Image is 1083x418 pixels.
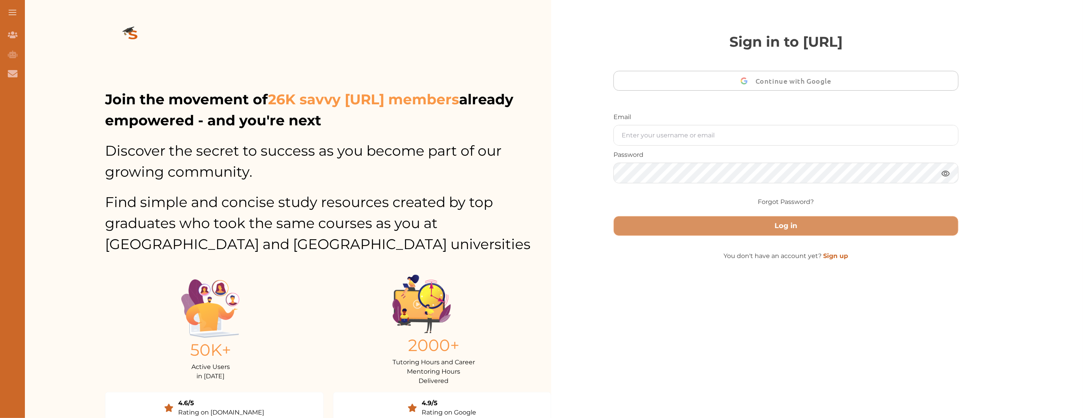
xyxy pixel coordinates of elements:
[105,89,550,131] p: Join the movement of already empowered - and you're next
[393,358,475,386] p: Tutoring Hours and Career Mentoring Hours Delivered
[393,333,475,358] p: 2000+
[755,72,835,90] span: Continue with Google
[613,71,959,91] button: Continue with Google
[268,91,459,108] span: 26K savvy [URL] members
[824,252,848,260] a: Sign up
[613,216,959,236] button: Log in
[178,408,264,417] div: Rating on [DOMAIN_NAME]
[613,112,959,122] p: Email
[422,408,476,417] div: Rating on Google
[105,182,551,255] p: Find simple and concise study resources created by top graduates who took the same courses as you...
[613,31,959,52] p: Sign in to [URL]
[393,275,451,333] img: Group%201403.ccdcecb8.png
[613,251,959,261] p: You don't have an account yet?
[941,169,950,178] img: eye.3286bcf0.webp
[178,399,264,408] div: 4.6/5
[613,150,959,160] p: Password
[181,338,240,362] p: 50K+
[614,125,958,145] input: Enter your username or email
[105,14,161,58] img: logo
[422,399,476,408] div: 4.9/5
[181,362,240,381] p: Active Users in [DATE]
[181,279,240,338] img: Illustration.25158f3c.png
[105,131,551,182] p: Discover the secret to success as you become part of our growing community.
[758,197,814,207] a: Forgot Password?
